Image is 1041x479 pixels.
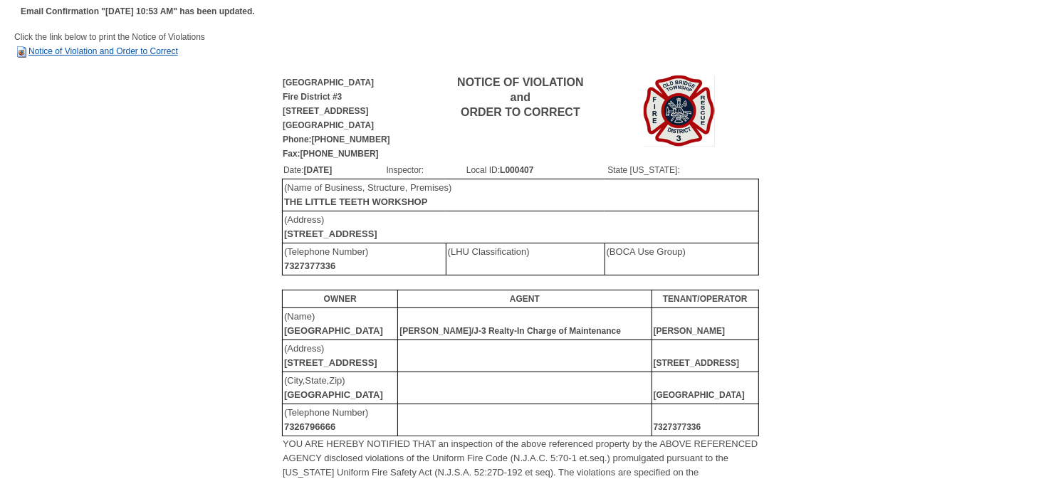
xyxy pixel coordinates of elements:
b: [PERSON_NAME] [654,326,726,336]
td: State [US_STATE]: [607,162,758,178]
b: THE LITTLE TEETH WORKSHOP [284,196,428,207]
b: 7326796666 [284,421,335,432]
b: L000407 [500,165,533,175]
img: Image [644,75,715,147]
b: [STREET_ADDRESS] [654,358,740,368]
b: [GEOGRAPHIC_DATA] [284,325,383,336]
b: 7327377336 [284,260,335,271]
td: Inspector: [386,162,466,178]
b: [GEOGRAPHIC_DATA] Fire District #3 [STREET_ADDRESS] [GEOGRAPHIC_DATA] Phone:[PHONE_NUMBER] Fax:[P... [283,78,390,159]
b: [PERSON_NAME]/J-3 Realty-In Charge of Maintenance [399,326,621,336]
b: NOTICE OF VIOLATION and ORDER TO CORRECT [457,76,583,118]
font: (Address) [284,214,377,239]
td: Date: [283,162,386,178]
b: [GEOGRAPHIC_DATA] [654,390,745,400]
font: (LHU Classification) [448,246,530,257]
td: Email Confirmation "[DATE] 10:53 AM" has been updated. [19,2,257,21]
b: TENANT/OPERATOR [663,294,748,304]
span: Click the link below to print the Notice of Violations [14,32,205,56]
font: (Telephone Number) [284,246,369,271]
font: (Name of Business, Structure, Premises) [284,182,452,207]
b: OWNER [324,294,357,304]
font: (Telephone Number) [284,407,369,432]
img: HTML Document [14,45,28,59]
font: (Address) [284,343,377,368]
b: AGENT [510,294,540,304]
font: (City,State,Zip) [284,375,383,400]
b: [STREET_ADDRESS] [284,357,377,368]
font: (BOCA Use Group) [607,246,686,257]
td: Local ID: [466,162,607,178]
b: [STREET_ADDRESS] [284,228,377,239]
b: 7327377336 [654,422,701,432]
b: [GEOGRAPHIC_DATA] [284,389,383,400]
a: Notice of Violation and Order to Correct [14,46,178,56]
b: [DATE] [304,165,333,175]
font: (Name) [284,311,383,336]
